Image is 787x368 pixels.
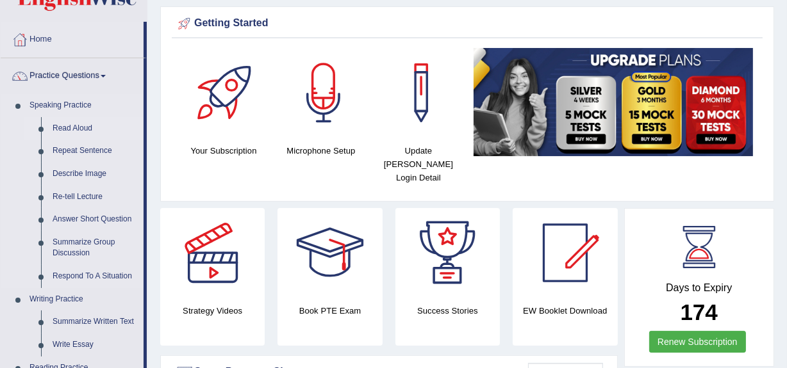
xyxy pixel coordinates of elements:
a: Read Aloud [47,117,144,140]
b: 174 [681,300,718,324]
a: Speaking Practice [24,94,144,117]
a: Re-tell Lecture [47,186,144,209]
a: Respond To A Situation [47,265,144,288]
a: Home [1,22,144,54]
h4: Strategy Videos [160,304,265,317]
a: Write Essay [47,333,144,356]
a: Writing Practice [24,288,144,311]
a: Answer Short Question [47,208,144,231]
h4: Your Subscription [181,144,266,157]
a: Summarize Group Discussion [47,231,144,265]
img: small5.jpg [474,48,753,156]
h4: Microphone Setup [279,144,363,157]
h4: Days to Expiry [639,282,760,294]
div: Getting Started [175,14,759,33]
h4: Update [PERSON_NAME] Login Detail [376,144,461,184]
h4: Success Stories [395,304,500,317]
a: Describe Image [47,163,144,186]
h4: EW Booklet Download [513,304,617,317]
h4: Book PTE Exam [278,304,382,317]
a: Practice Questions [1,58,144,90]
a: Summarize Written Text [47,310,144,333]
a: Repeat Sentence [47,140,144,163]
a: Renew Subscription [649,331,746,353]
